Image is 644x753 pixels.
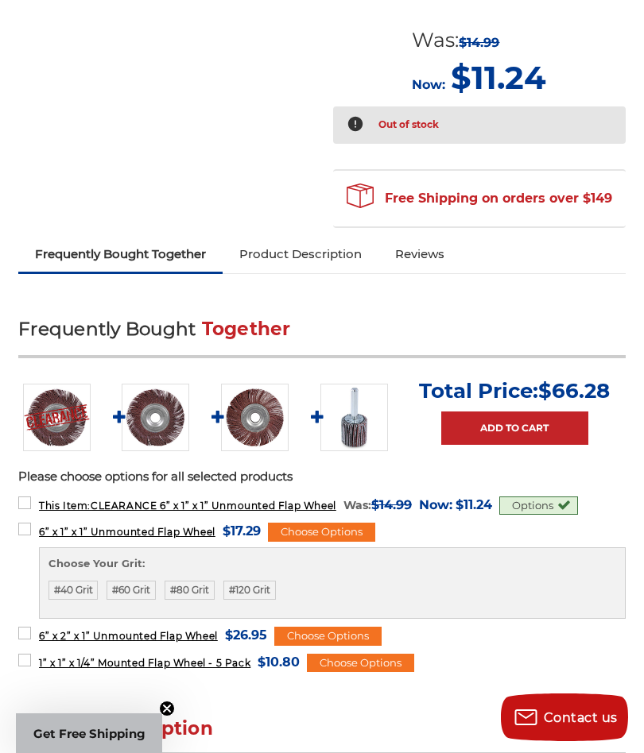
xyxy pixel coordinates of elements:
[307,654,414,673] div: Choose Options
[258,651,300,673] span: $10.80
[39,500,336,512] span: CLEARANCE 6” x 1” x 1” Unmounted Flap Wheel
[268,523,375,542] div: Choose Options
[419,497,452,512] span: Now:
[538,378,610,404] span: $66.28
[33,726,145,741] span: Get Free Shipping
[39,630,218,642] span: 6” x 2” x 1” Unmounted Flap Wheel
[225,624,267,646] span: $26.95
[39,500,91,512] strong: This Item:
[159,701,175,716] button: Close teaser
[39,657,250,669] span: 1” x 1” x 1/4” Mounted Flap Wheel - 5 Pack
[202,318,291,340] span: Together
[378,237,461,272] a: Reviews
[223,520,261,542] span: $17.29
[499,496,578,516] div: Options
[16,713,162,753] div: Get Free ShippingClose teaser
[48,556,617,572] label: Choose Your Grit:
[371,497,412,512] span: $14.99
[23,384,91,451] img: CLEARANCE 6” x 1” x 1” Unmounted Flap Wheel
[456,494,492,516] span: $11.24
[343,494,412,516] div: Was:
[18,468,626,486] p: Please choose options for all selected products
[441,411,588,445] a: Add to Cart
[544,710,618,725] span: Contact us
[347,183,612,214] span: Free Shipping on orders over $149
[18,318,196,340] span: Frequently Bought
[419,378,610,404] p: Total Price:
[412,25,546,56] div: Was:
[18,237,223,272] a: Frequently Bought Together
[501,693,628,741] button: Contact us
[274,627,382,646] div: Choose Options
[459,35,499,50] span: $14.99
[39,526,215,538] span: 6” x 1” x 1” Unmounted Flap Wheel
[223,237,378,272] a: Product Description
[451,58,546,97] span: $11.24
[412,77,445,92] span: Now:
[378,115,439,135] p: Out of stock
